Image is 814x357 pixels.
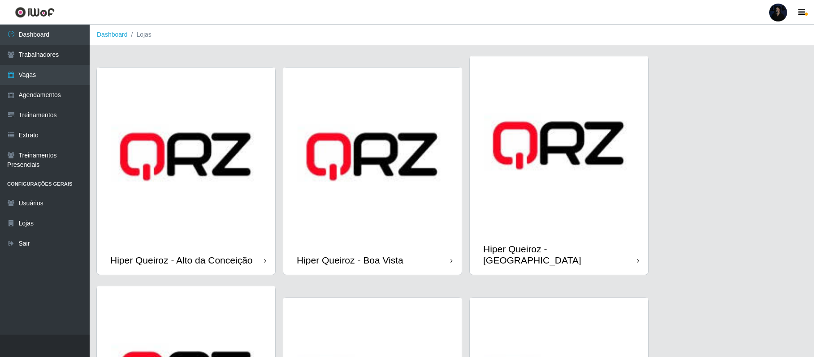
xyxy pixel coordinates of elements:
img: cardImg [97,68,275,246]
li: Lojas [128,30,152,39]
div: Hiper Queiroz - Boa Vista [297,255,403,266]
img: cardImg [470,56,648,234]
nav: breadcrumb [90,25,814,45]
a: Hiper Queiroz - Alto da Conceição [97,68,275,275]
div: Hiper Queiroz - Alto da Conceição [110,255,253,266]
a: Hiper Queiroz - [GEOGRAPHIC_DATA] [470,56,648,275]
a: Dashboard [97,31,128,38]
img: cardImg [283,68,462,246]
div: Hiper Queiroz - [GEOGRAPHIC_DATA] [483,243,637,266]
a: Hiper Queiroz - Boa Vista [283,68,462,275]
img: CoreUI Logo [15,7,55,18]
